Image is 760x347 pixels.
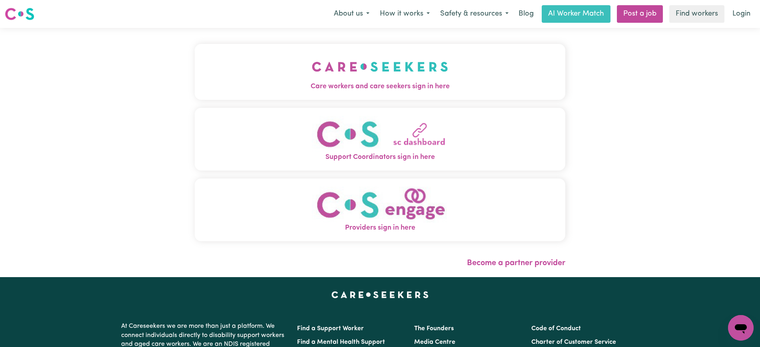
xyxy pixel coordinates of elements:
button: Care workers and care seekers sign in here [195,44,565,100]
a: The Founders [414,325,454,332]
a: Charter of Customer Service [531,339,616,345]
a: AI Worker Match [542,5,610,23]
span: Care workers and care seekers sign in here [195,81,565,92]
a: Careseekers home page [331,291,429,298]
a: Blog [514,5,539,23]
a: Login [728,5,755,23]
button: Support Coordinators sign in here [195,108,565,171]
a: Become a partner provider [467,259,565,267]
span: Support Coordinators sign in here [195,152,565,163]
a: Media Centre [414,339,455,345]
a: Find a Support Worker [297,325,364,332]
a: Find workers [669,5,724,23]
a: Careseekers logo [5,5,34,23]
img: Careseekers logo [5,7,34,21]
a: Post a job [617,5,663,23]
button: Providers sign in here [195,178,565,241]
button: About us [329,6,375,22]
span: Providers sign in here [195,223,565,233]
a: Code of Conduct [531,325,581,332]
iframe: Button to launch messaging window [728,315,754,341]
button: How it works [375,6,435,22]
button: Safety & resources [435,6,514,22]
